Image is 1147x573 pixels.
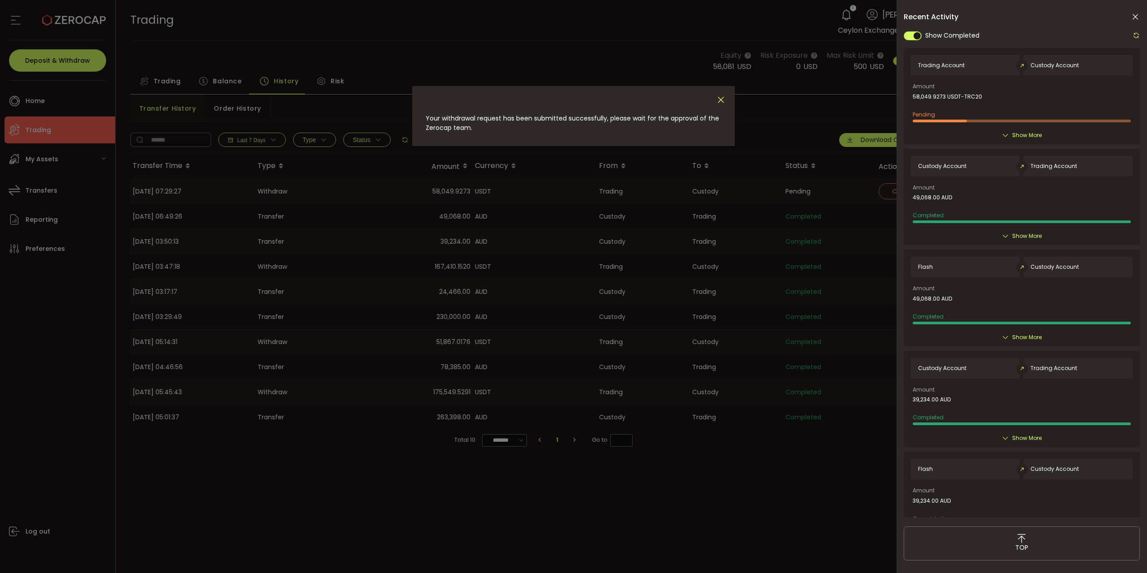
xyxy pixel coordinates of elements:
[1031,466,1079,472] span: Custody Account
[913,185,935,190] span: Amount
[913,84,935,89] span: Amount
[1031,264,1079,270] span: Custody Account
[913,94,982,100] span: 58,049.9273 USDT-TRC20
[913,396,951,403] span: 39,234.00 AUD
[1102,530,1147,573] iframe: Chat Widget
[913,286,935,291] span: Amount
[913,296,952,302] span: 49,068.00 AUD
[1012,131,1042,140] span: Show More
[716,95,726,105] button: Close
[918,62,965,69] span: Trading Account
[904,13,958,21] span: Recent Activity
[426,114,719,132] span: Your withdrawal request has been submitted successfully, please wait for the approval of the Zero...
[913,313,944,320] span: Completed
[918,365,966,371] span: Custody Account
[913,111,935,118] span: Pending
[913,488,935,493] span: Amount
[1012,434,1042,443] span: Show More
[412,86,735,146] div: dialog
[918,163,966,169] span: Custody Account
[918,264,933,270] span: Flash
[913,194,952,201] span: 49,068.00 AUD
[913,515,944,522] span: Completed
[913,211,944,219] span: Completed
[1031,163,1077,169] span: Trading Account
[1012,232,1042,241] span: Show More
[913,498,951,504] span: 39,234.00 AUD
[913,387,935,392] span: Amount
[1031,365,1077,371] span: Trading Account
[925,31,979,40] span: Show Completed
[1031,62,1079,69] span: Custody Account
[1012,333,1042,342] span: Show More
[913,414,944,421] span: Completed
[918,466,933,472] span: Flash
[1015,543,1028,552] span: TOP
